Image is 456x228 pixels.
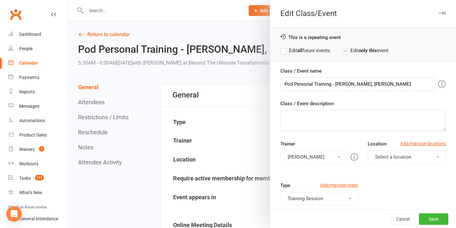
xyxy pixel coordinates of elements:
a: Waivers 1 [8,142,68,157]
div: Tasks [19,176,31,181]
a: People [8,42,68,56]
div: General attendance [19,216,58,221]
a: Clubworx [8,6,24,22]
label: Type [280,182,290,189]
button: Training Session [280,192,358,205]
div: What's New [19,190,42,195]
label: Edit event [342,47,388,54]
input: Enter event name [280,77,435,91]
a: Add/manage types [320,182,358,189]
div: Calendar [19,60,38,66]
a: Add/manage locations [400,140,446,147]
span: 177 [35,175,44,180]
strong: only this [359,48,377,53]
div: Automations [19,118,45,123]
a: What's New [8,185,68,200]
a: Tasks 177 [8,171,68,185]
div: Dashboard [19,32,41,37]
div: Waivers [19,147,35,152]
a: Dashboard [8,27,68,42]
div: Edit Class/Event [270,9,456,18]
div: Product Sales [19,132,47,138]
label: Trainer [280,140,295,148]
button: Cancel [391,213,415,225]
a: Workouts [8,157,68,171]
label: Location [368,140,387,148]
div: Messages [19,104,39,109]
label: Class / Event name [280,67,322,75]
button: Select a location [368,150,446,164]
strong: all [297,48,302,53]
a: Calendar [8,56,68,70]
div: Workouts [19,161,38,166]
div: Open Intercom Messenger [6,206,22,222]
span: 1 [39,146,44,152]
div: Reports [19,89,35,94]
span: Select a location [375,154,411,160]
a: Messages [8,99,68,114]
a: General attendance kiosk mode [8,212,68,226]
a: Automations [8,114,68,128]
a: Reports [8,85,68,99]
label: Class / Event description [280,100,334,107]
button: [PERSON_NAME] [280,150,348,164]
div: Payments [19,75,39,80]
label: Edit future events [280,47,330,54]
div: This is a repeating event [280,34,446,40]
a: Payments [8,70,68,85]
a: Product Sales [8,128,68,142]
div: People [19,46,33,51]
button: Save [419,213,448,225]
